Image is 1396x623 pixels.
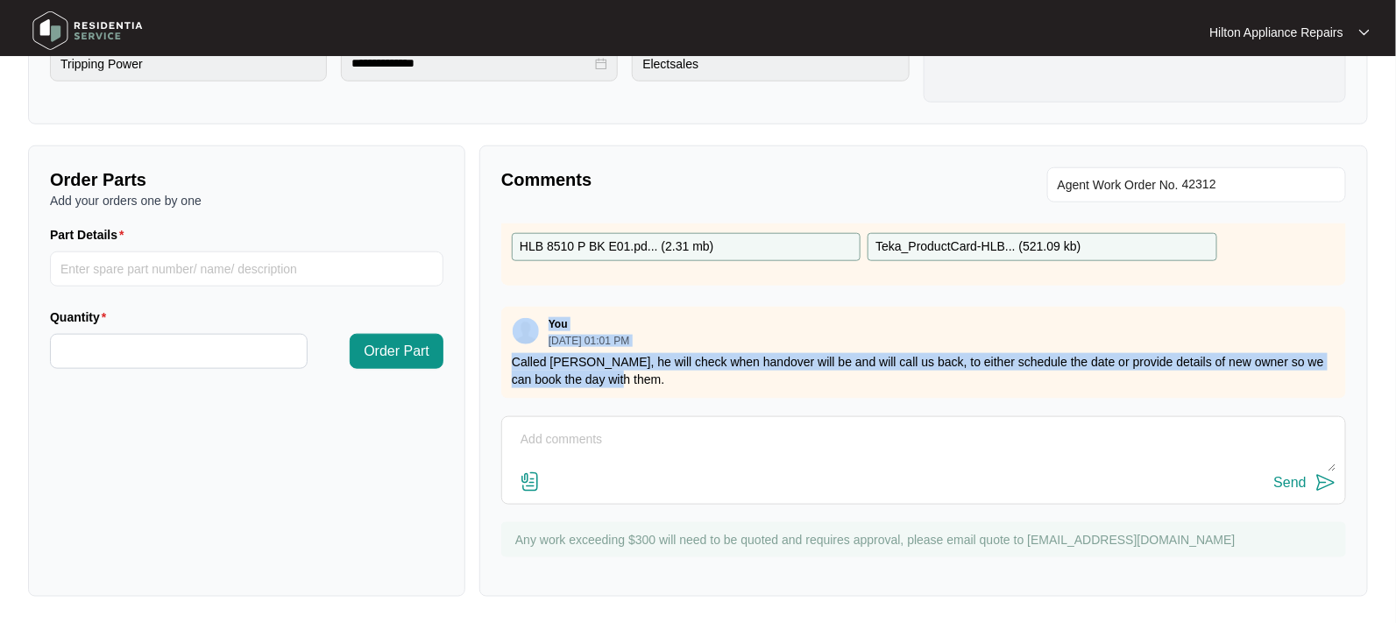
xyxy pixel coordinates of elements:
button: Order Part [350,334,443,369]
p: Called [PERSON_NAME], he will check when handover will be and will call us back, to either schedu... [512,353,1336,388]
p: Teka_ProductCard-HLB... ( 521.09 kb ) [875,237,1081,257]
img: dropdown arrow [1359,28,1370,37]
span: Order Part [364,341,429,362]
input: Purchased From [632,46,909,81]
span: Agent Work Order No. [1058,174,1179,195]
label: Part Details [50,226,131,244]
input: Part Details [50,251,443,287]
p: Add your orders one by one [50,192,443,209]
p: Hilton Appliance Repairs [1209,24,1343,41]
input: Add Agent Work Order No. [1182,174,1336,195]
p: HLB 8510 P BK E01.pd... ( 2.31 mb ) [520,237,714,257]
input: Date Purchased [351,54,592,73]
p: Any work exceeding $300 will need to be quoted and requires approval, please email quote to [EMAI... [515,531,1337,549]
input: Product Fault or Query [50,46,327,81]
p: [DATE] 01:01 PM [549,336,629,346]
label: Quantity [50,308,113,326]
input: Quantity [51,335,307,368]
button: Send [1274,471,1336,495]
img: user.svg [513,318,539,344]
img: residentia service logo [26,4,149,57]
img: file-attachment-doc.svg [520,471,541,492]
img: send-icon.svg [1315,472,1336,493]
div: Send [1274,475,1307,491]
p: Comments [501,167,911,192]
p: Order Parts [50,167,443,192]
p: You [549,317,568,331]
